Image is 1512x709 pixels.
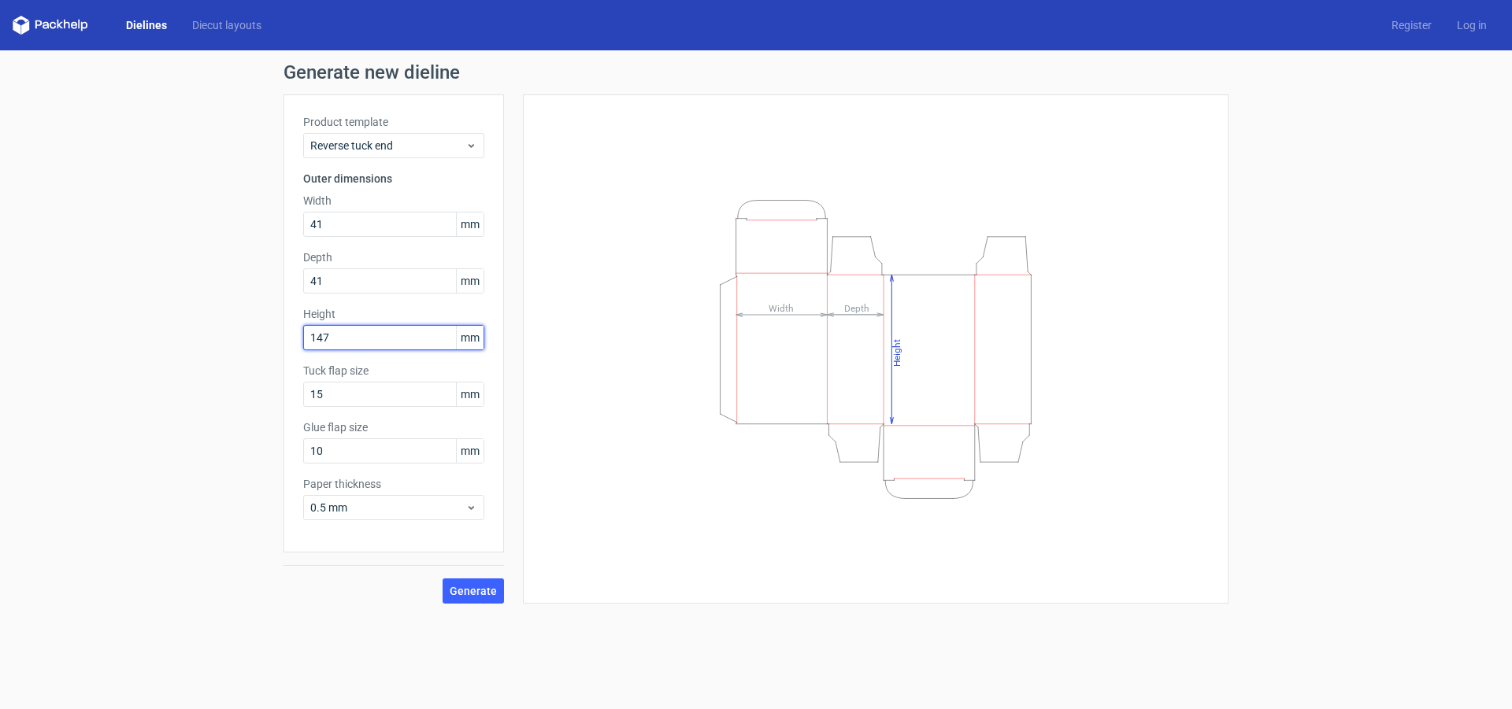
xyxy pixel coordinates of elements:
[891,338,902,366] tspan: Height
[303,171,484,186] h3: Outer dimensions
[1444,17,1499,33] a: Log in
[303,114,484,130] label: Product template
[113,17,180,33] a: Dielines
[310,138,465,153] span: Reverse tuck end
[450,585,497,596] span: Generate
[303,419,484,435] label: Glue flap size
[303,249,484,265] label: Depth
[456,269,484,293] span: mm
[844,302,869,313] tspan: Depth
[769,302,794,313] tspan: Width
[303,476,484,492] label: Paper thickness
[1379,17,1444,33] a: Register
[180,17,274,33] a: Diecut layouts
[303,363,484,379] label: Tuck flap size
[310,500,465,515] span: 0.5 mm
[456,326,484,349] span: mm
[456,212,484,236] span: mm
[456,439,484,463] span: mm
[443,578,504,604] button: Generate
[303,193,484,209] label: Width
[456,382,484,406] span: mm
[303,306,484,322] label: Height
[283,63,1228,82] h1: Generate new dieline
